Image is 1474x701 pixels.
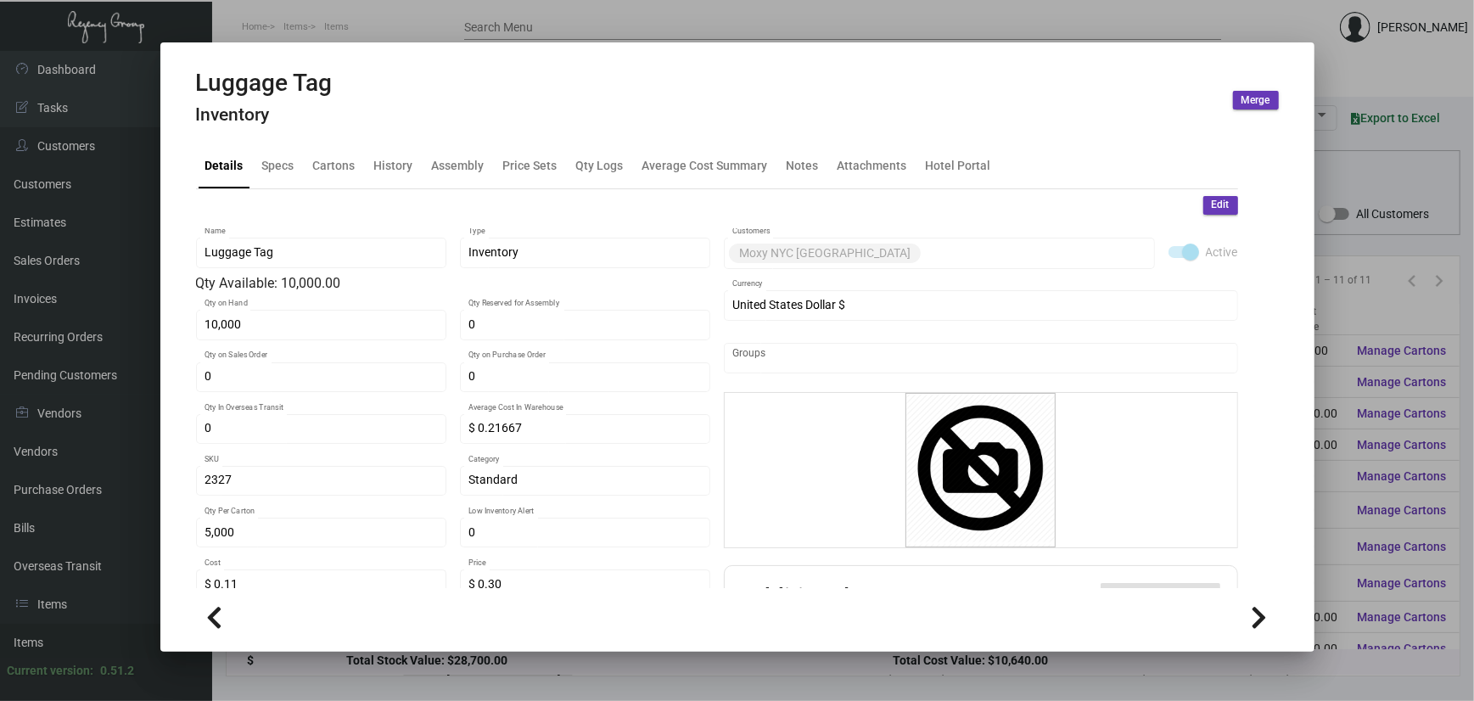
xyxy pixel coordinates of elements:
div: Qty Available: 10,000.00 [196,273,710,294]
input: Add new.. [924,246,1146,260]
div: Average Cost Summary [642,156,768,174]
h2: Additional Fees [742,583,906,614]
div: Qty Logs [576,156,624,174]
div: Details [205,156,244,174]
div: Hotel Portal [926,156,991,174]
div: 0.51.2 [100,662,134,680]
mat-chip: Moxy NYC [GEOGRAPHIC_DATA] [729,244,921,263]
h4: Inventory [196,104,333,126]
span: Merge [1241,93,1270,108]
input: Add new.. [732,351,1229,365]
div: Cartons [313,156,356,174]
h2: Luggage Tag [196,69,333,98]
div: History [374,156,413,174]
span: Active [1206,242,1238,262]
span: Edit [1212,198,1230,212]
button: Add Additional Fee [1101,583,1220,614]
button: Merge [1233,91,1279,109]
div: Assembly [432,156,485,174]
button: Edit [1203,196,1238,215]
div: Notes [787,156,819,174]
div: Specs [262,156,294,174]
div: Price Sets [503,156,558,174]
div: Current version: [7,662,93,680]
div: Attachments [838,156,907,174]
